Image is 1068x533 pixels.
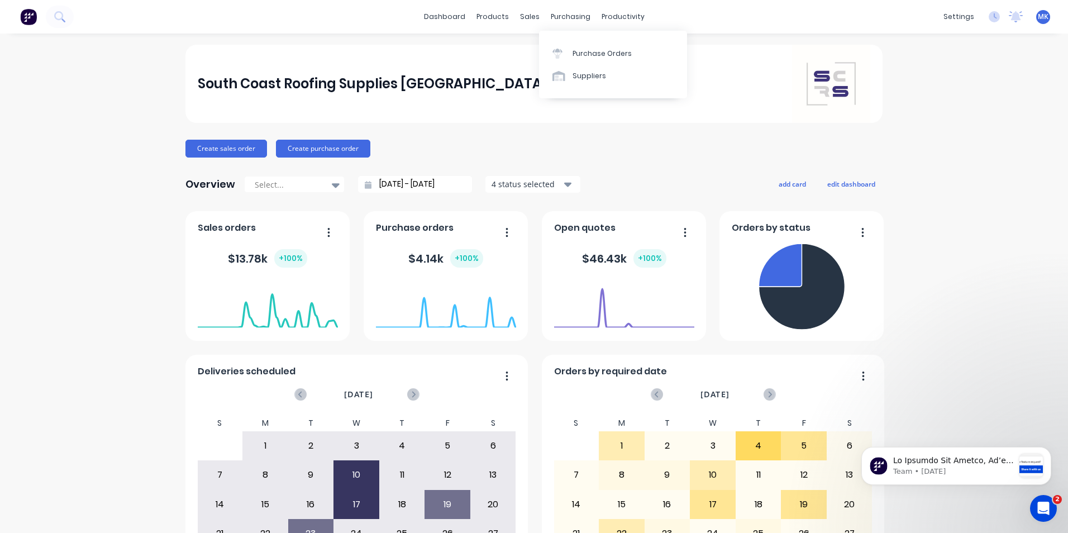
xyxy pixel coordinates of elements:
div: 9 [645,461,690,489]
button: 4 status selected [485,176,580,193]
div: 13 [471,461,516,489]
div: W [333,415,379,431]
div: M [599,415,645,431]
div: 10 [334,461,379,489]
div: Suppliers [573,71,606,81]
div: 17 [334,491,379,518]
div: Purchase Orders [573,49,632,59]
div: 17 [690,491,735,518]
div: T [736,415,781,431]
button: add card [771,177,813,191]
iframe: Intercom live chat [1030,495,1057,522]
div: productivity [596,8,650,25]
a: Purchase Orders [539,42,687,64]
button: edit dashboard [820,177,883,191]
div: 15 [243,491,288,518]
div: 6 [471,432,516,460]
div: 5 [781,432,826,460]
div: 8 [243,461,288,489]
div: S [470,415,516,431]
div: 2 [645,432,690,460]
div: 7 [554,461,599,489]
div: 6 [827,432,872,460]
div: 10 [690,461,735,489]
div: S [554,415,599,431]
div: 19 [425,491,470,518]
button: Create purchase order [276,140,370,158]
div: 18 [736,491,781,518]
div: $ 46.43k [582,249,666,268]
button: Create sales order [185,140,267,158]
div: products [471,8,514,25]
div: T [288,415,334,431]
div: purchasing [545,8,596,25]
div: T [379,415,425,431]
div: 20 [471,491,516,518]
div: 5 [425,432,470,460]
div: 4 status selected [492,178,562,190]
div: 9 [289,461,333,489]
div: 1 [243,432,288,460]
div: 1 [599,432,644,460]
div: 8 [599,461,644,489]
div: 3 [690,432,735,460]
div: 3 [334,432,379,460]
div: F [781,415,827,431]
div: 2 [289,432,333,460]
div: 19 [781,491,826,518]
div: + 100 % [450,249,483,268]
div: 12 [425,461,470,489]
div: 4 [736,432,781,460]
a: Suppliers [539,65,687,87]
div: 11 [736,461,781,489]
div: 11 [380,461,425,489]
div: Overview [185,173,235,196]
div: 4 [380,432,425,460]
img: South Coast Roofing Supplies Southern Highlands [792,45,870,123]
span: [DATE] [344,388,373,401]
div: 16 [645,491,690,518]
span: Sales orders [198,221,256,235]
span: 2 [1053,495,1062,504]
span: Orders by status [732,221,810,235]
div: 14 [198,491,242,518]
div: South Coast Roofing Supplies [GEOGRAPHIC_DATA] [198,73,547,95]
div: 16 [289,491,333,518]
div: 18 [380,491,425,518]
div: W [690,415,736,431]
img: Factory [20,8,37,25]
div: 15 [599,491,644,518]
span: Purchase orders [376,221,454,235]
div: 7 [198,461,242,489]
div: T [645,415,690,431]
span: [DATE] [700,388,730,401]
div: 13 [827,461,872,489]
div: + 100 % [633,249,666,268]
div: settings [938,8,980,25]
div: + 100 % [274,249,307,268]
div: 12 [781,461,826,489]
a: dashboard [418,8,471,25]
iframe: Intercom notifications message [845,425,1068,503]
div: 20 [827,491,872,518]
div: $ 13.78k [228,249,307,268]
div: sales [514,8,545,25]
span: MK [1038,12,1048,22]
span: Orders by required date [554,365,667,378]
div: M [242,415,288,431]
div: S [827,415,872,431]
span: Deliveries scheduled [198,365,295,378]
div: $ 4.14k [408,249,483,268]
div: S [197,415,243,431]
div: F [425,415,470,431]
span: Open quotes [554,221,616,235]
div: 14 [554,491,599,518]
